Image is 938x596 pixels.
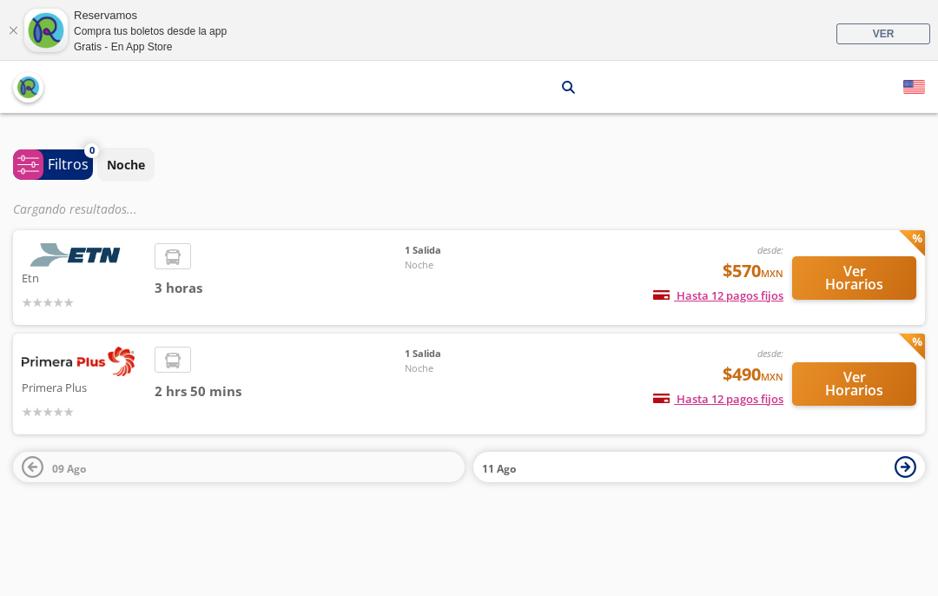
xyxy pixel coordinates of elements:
[723,361,783,387] span: $490
[22,347,135,376] img: Primera Plus
[107,156,145,174] p: Noche
[405,347,526,361] span: 1 Salida
[761,370,783,383] small: MXN
[792,256,916,300] button: Ver Horarios
[13,72,43,103] button: back
[13,452,465,482] button: 09 Ago
[52,461,86,476] span: 09 Ago
[653,288,783,303] span: Hasta 12 pagos fijos
[653,391,783,407] span: Hasta 12 pagos fijos
[74,23,227,39] div: Compra tus boletos desde la app
[473,452,925,482] button: 11 Ago
[903,76,925,98] button: English
[89,143,95,158] span: 0
[482,461,516,476] span: 11 Ago
[792,362,916,406] button: Ver Horarios
[873,28,895,40] span: VER
[22,267,146,288] p: Etn
[22,376,146,397] p: Primera Plus
[405,258,526,273] span: Noche
[97,148,155,182] button: Noche
[367,78,397,96] p: León
[757,243,783,256] em: desde:
[74,7,227,24] div: Reservamos
[8,25,18,36] a: Cerrar
[155,278,406,298] span: 3 horas
[405,243,526,258] span: 1 Salida
[405,361,526,376] span: Noche
[74,39,227,55] div: Gratis - En App Store
[723,258,783,284] span: $570
[419,78,549,96] p: [GEOGRAPHIC_DATA][PERSON_NAME]
[757,347,783,360] em: desde:
[155,381,406,401] span: 2 hrs 50 mins
[13,201,137,217] em: Cargando resultados ...
[48,154,89,175] p: Filtros
[761,267,783,280] small: MXN
[13,149,93,180] button: 0Filtros
[836,23,930,44] a: VER
[22,243,135,267] img: Etn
